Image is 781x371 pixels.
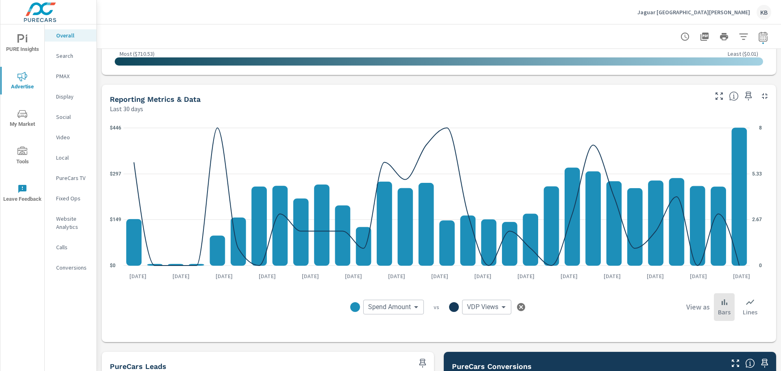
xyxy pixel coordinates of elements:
p: [DATE] [555,272,583,280]
p: Website Analytics [56,215,90,231]
h6: View as [686,303,710,311]
div: Video [45,131,96,143]
div: Spend Amount [363,300,424,314]
p: Conversions [56,263,90,272]
span: PURE Insights [3,34,42,54]
p: Fixed Ops [56,194,90,202]
text: $446 [110,125,121,131]
p: [DATE] [210,272,238,280]
div: PureCars TV [45,172,96,184]
div: VDP Views [462,300,511,314]
text: 5.33 [752,171,762,177]
span: Spend Amount [368,303,411,311]
text: 2.67 [752,217,762,222]
text: 0 [759,263,762,268]
p: Last 30 days [110,104,143,114]
p: [DATE] [598,272,626,280]
button: Select Date Range [755,29,771,45]
button: "Export Report to PDF" [696,29,713,45]
p: [DATE] [727,272,756,280]
p: [DATE] [684,272,713,280]
text: $149 [110,217,121,222]
p: Least ( $0.01 ) [728,50,758,57]
span: My Market [3,109,42,129]
p: vs [424,303,449,311]
p: [DATE] [425,272,454,280]
div: nav menu [0,24,44,212]
button: Make Fullscreen [713,90,726,103]
p: [DATE] [469,272,497,280]
span: Tools [3,147,42,167]
div: KB [757,5,771,20]
div: Fixed Ops [45,192,96,204]
p: [DATE] [296,272,325,280]
p: PMAX [56,72,90,80]
p: PureCars TV [56,174,90,182]
p: Calls [56,243,90,251]
p: Social [56,113,90,121]
text: 8 [759,125,762,131]
p: Video [56,133,90,141]
div: Conversions [45,261,96,274]
p: Search [56,52,90,60]
p: Most ( $710.53 ) [120,50,155,57]
text: $0 [110,263,116,268]
div: Social [45,111,96,123]
div: Calls [45,241,96,253]
p: Jaguar [GEOGRAPHIC_DATA][PERSON_NAME] [637,9,750,16]
text: $297 [110,171,121,177]
span: Understand conversion over the selected time range. [745,358,755,368]
p: [DATE] [641,272,670,280]
div: Overall [45,29,96,42]
p: Display [56,92,90,101]
div: Search [45,50,96,62]
span: Save this to your personalized report [758,357,771,370]
h5: Reporting Metrics & Data [110,95,201,103]
p: Lines [743,307,757,317]
span: Leave Feedback [3,184,42,204]
div: Website Analytics [45,213,96,233]
span: Save this to your personalized report [742,90,755,103]
span: VDP Views [467,303,498,311]
div: Display [45,90,96,103]
p: [DATE] [339,272,368,280]
h5: PureCars Leads [110,362,166,371]
button: Print Report [716,29,732,45]
p: [DATE] [512,272,540,280]
p: [DATE] [382,272,411,280]
p: [DATE] [124,272,152,280]
div: PMAX [45,70,96,82]
div: Local [45,151,96,164]
p: Bars [718,307,731,317]
p: Local [56,154,90,162]
p: [DATE] [253,272,281,280]
span: Save this to your personalized report [416,357,429,370]
p: [DATE] [167,272,195,280]
span: Advertise [3,72,42,92]
h5: PureCars Conversions [452,362,532,371]
button: Make Fullscreen [729,357,742,370]
button: Minimize Widget [758,90,771,103]
p: Overall [56,31,90,40]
